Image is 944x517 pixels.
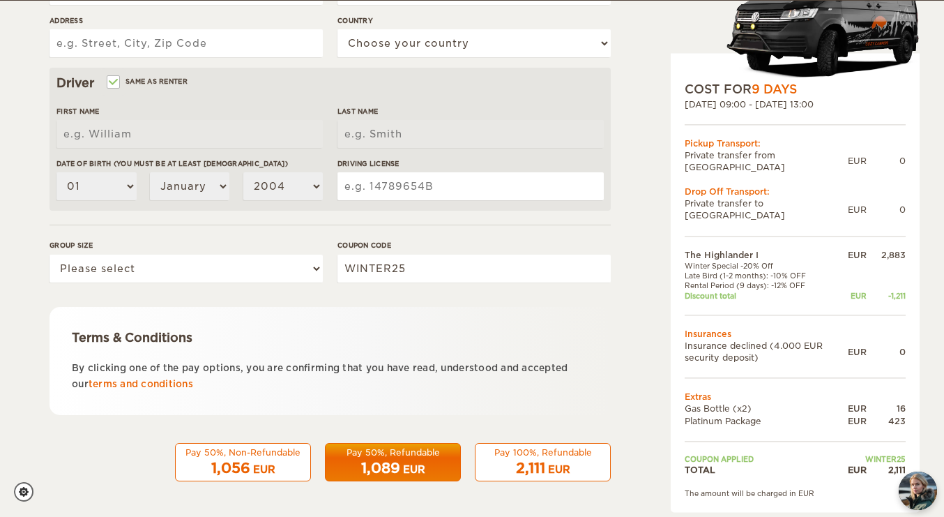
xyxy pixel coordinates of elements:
input: e.g. William [56,120,323,148]
div: EUR [848,249,867,261]
label: First Name [56,106,323,117]
div: 0 [867,204,906,216]
label: Date of birth (You must be at least [DEMOGRAPHIC_DATA]) [56,158,323,169]
div: 423 [867,415,906,427]
div: 0 [867,156,906,167]
div: The amount will be charged in EUR [685,488,906,498]
div: EUR [848,415,867,427]
td: Winter Special -20% Off [685,261,848,271]
span: 2,111 [516,460,545,477]
div: Pay 50%, Non-Refundable [184,447,302,458]
td: Gas Bottle (x2) [685,403,848,415]
input: e.g. Street, City, Zip Code [50,29,323,57]
div: EUR [548,463,570,477]
input: e.g. 14789654B [337,172,604,200]
div: EUR [253,463,275,477]
td: The Highlander I [685,249,848,261]
label: Country [337,15,611,26]
div: 0 [867,346,906,358]
div: Pickup Transport: [685,137,906,149]
div: EUR [848,346,867,358]
div: EUR [848,156,867,167]
label: Group size [50,240,323,250]
td: Coupon applied [685,454,848,464]
td: WINTER25 [848,454,906,464]
button: Pay 100%, Refundable 2,111 EUR [475,443,611,482]
div: Pay 50%, Refundable [334,447,452,458]
div: -1,211 [867,291,906,301]
div: EUR [848,291,867,301]
td: Private transfer from [GEOGRAPHIC_DATA] [685,149,848,173]
td: TOTAL [685,464,848,476]
input: Same as renter [108,79,117,88]
p: By clicking one of the pay options, you are confirming that you have read, understood and accepte... [72,360,588,393]
div: Driver [56,75,604,91]
label: Driving License [337,158,604,169]
img: Freyja at Cozy Campers [899,472,937,510]
td: Late Bird (1-2 months): -10% OFF [685,271,848,280]
label: Same as renter [108,75,188,88]
a: Cookie settings [14,482,43,502]
td: Discount total [685,291,848,301]
button: chat-button [899,472,937,510]
div: 2,111 [867,464,906,476]
div: Terms & Conditions [72,329,588,346]
span: 9 Days [752,83,797,97]
button: Pay 50%, Non-Refundable 1,056 EUR [175,443,311,482]
div: EUR [403,463,425,477]
div: EUR [848,403,867,415]
div: COST FOR [685,82,906,98]
span: 1,056 [211,460,250,477]
div: EUR [848,204,867,216]
td: Platinum Package [685,415,848,427]
input: e.g. Smith [337,120,604,148]
label: Address [50,15,323,26]
div: 16 [867,403,906,415]
button: Pay 50%, Refundable 1,089 EUR [325,443,461,482]
td: Private transfer to [GEOGRAPHIC_DATA] [685,198,848,222]
td: Extras [685,391,906,403]
td: Insurance declined (4.000 EUR security deposit) [685,340,848,364]
td: Rental Period (9 days): -12% OFF [685,281,848,291]
label: Last Name [337,106,604,117]
div: Pay 100%, Refundable [484,447,602,458]
span: 1,089 [361,460,400,477]
div: [DATE] 09:00 - [DATE] 13:00 [685,98,906,110]
td: Insurances [685,328,906,340]
label: Coupon code [337,240,611,250]
div: Drop Off Transport: [685,186,906,198]
div: 2,883 [867,249,906,261]
div: EUR [848,464,867,476]
a: terms and conditions [89,379,193,389]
